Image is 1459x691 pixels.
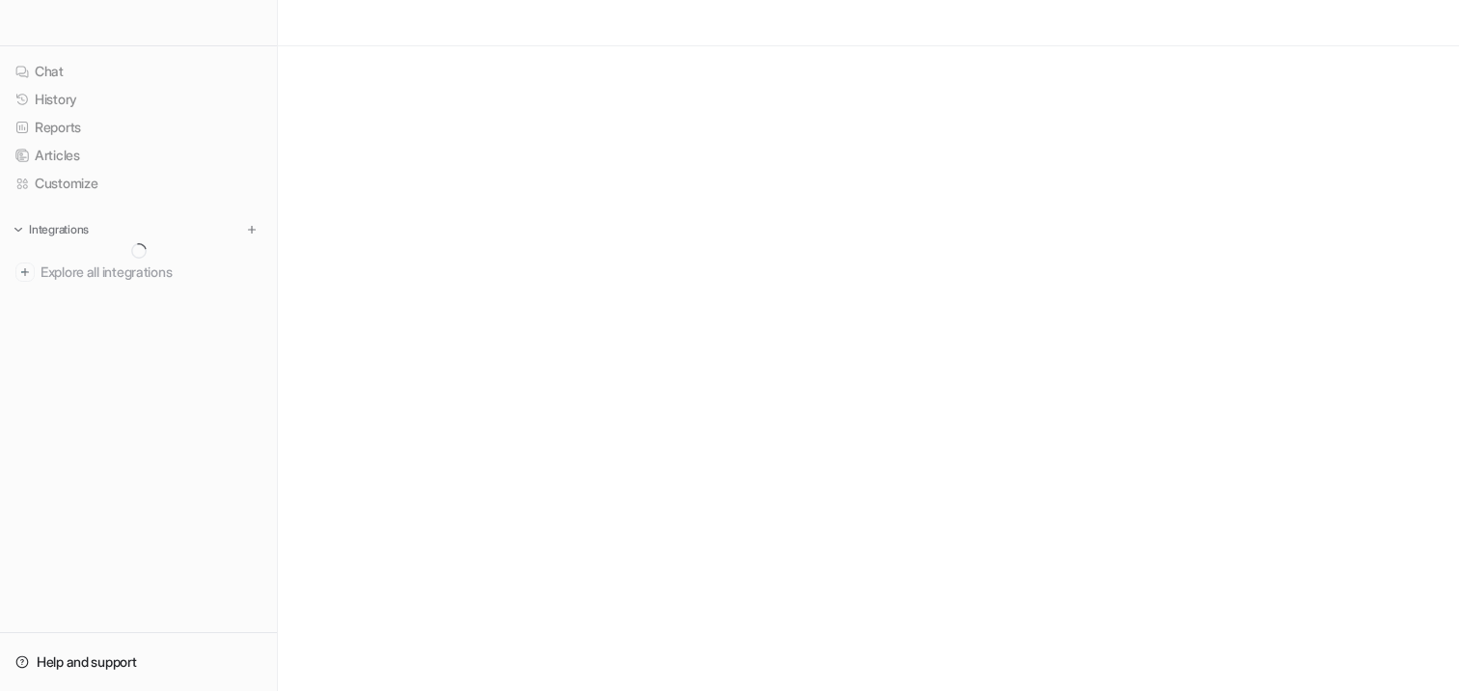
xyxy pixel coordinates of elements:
a: Help and support [8,649,269,676]
a: Articles [8,142,269,169]
p: Integrations [29,222,89,237]
a: Reports [8,114,269,141]
a: Customize [8,170,269,197]
a: Explore all integrations [8,259,269,286]
button: Integrations [8,220,95,239]
img: menu_add.svg [245,223,259,236]
a: Chat [8,58,269,85]
span: Explore all integrations [41,257,262,288]
img: expand menu [12,223,25,236]
img: explore all integrations [15,263,35,282]
a: History [8,86,269,113]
